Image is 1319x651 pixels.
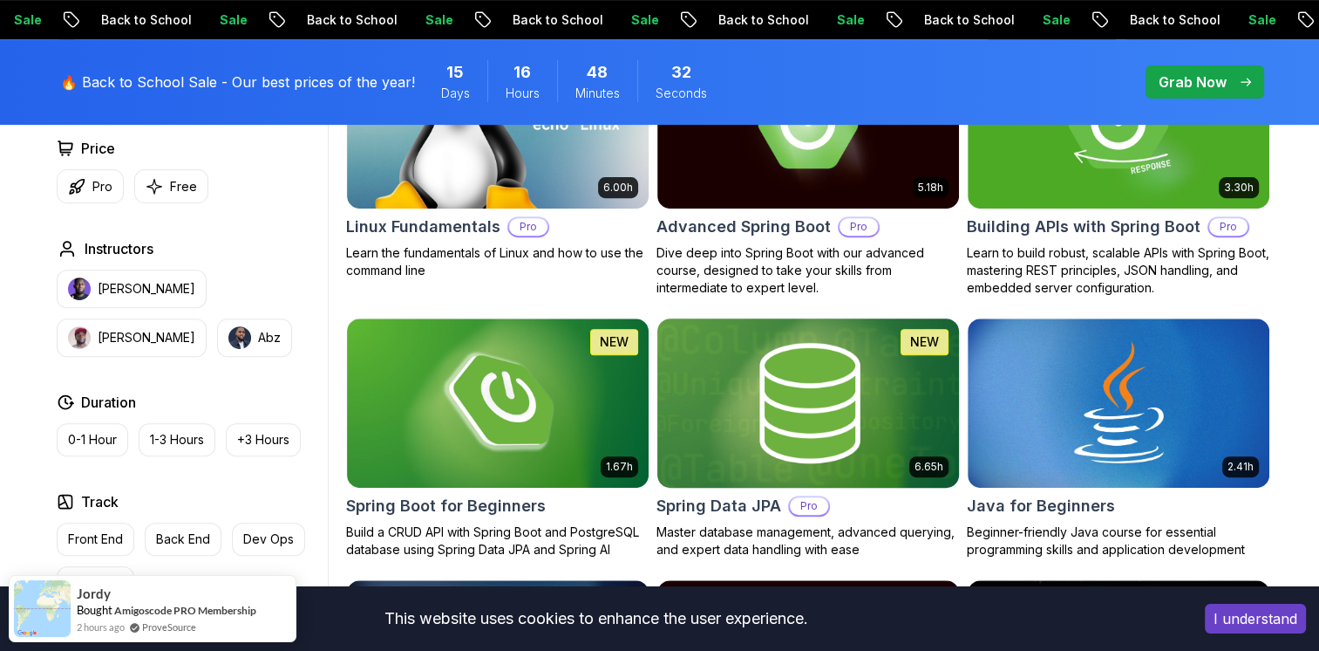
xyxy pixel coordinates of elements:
[57,523,134,556] button: Front End
[656,38,960,297] a: Advanced Spring Boot card5.18hAdvanced Spring BootProDive deep into Spring Boot with our advanced...
[77,603,112,617] span: Bought
[60,72,415,93] p: 🔥 Back to School Sale - Our best prices of the year!
[14,580,71,637] img: provesource social proof notification image
[346,215,500,239] h2: Linux Fundamentals
[134,169,208,203] button: Free
[1108,11,1227,29] p: Back to School
[145,523,221,556] button: Back End
[1205,604,1306,634] button: Accept cookies
[575,85,620,102] span: Minutes
[68,278,91,300] img: instructor img
[285,11,404,29] p: Back to School
[139,423,215,456] button: 1-3 Hours
[918,181,943,195] p: 5.18h
[156,531,210,548] p: Back End
[967,524,1270,558] p: Beginner-friendly Java course for essential programming skills and application development
[603,181,633,195] p: 6.00h
[232,523,305,556] button: Dev Ops
[446,60,464,85] span: 15 Days
[77,586,111,601] span: Jordy
[967,318,1270,558] a: Java for Beginners card2.41hJava for BeginnersBeginner-friendly Java course for essential program...
[237,431,289,449] p: +3 Hours
[346,318,649,558] a: Spring Boot for Beginners card1.67hNEWSpring Boot for BeginnersBuild a CRUD API with Spring Boot ...
[491,11,609,29] p: Back to School
[81,392,136,413] h2: Duration
[346,244,649,279] p: Learn the fundamentals of Linux and how to use the command line
[697,11,815,29] p: Back to School
[967,215,1200,239] h2: Building APIs with Spring Boot
[967,38,1270,297] a: Building APIs with Spring Boot card3.30hBuilding APIs with Spring BootProLearn to build robust, s...
[649,314,966,491] img: Spring Data JPA card
[57,169,124,203] button: Pro
[656,318,960,558] a: Spring Data JPA card6.65hNEWSpring Data JPAProMaster database management, advanced querying, and ...
[441,85,470,102] span: Days
[587,60,608,85] span: 48 Minutes
[217,319,292,357] button: instructor imgAbz
[967,244,1270,297] p: Learn to build robust, scalable APIs with Spring Boot, mastering REST principles, JSON handling, ...
[68,574,123,592] p: Full Stack
[506,85,540,102] span: Hours
[1224,181,1254,195] p: 3.30h
[902,11,1021,29] p: Back to School
[346,494,546,518] h2: Spring Boot for Beginners
[228,326,251,349] img: instructor img
[57,319,207,357] button: instructor img[PERSON_NAME]
[513,60,531,85] span: 16 Hours
[346,38,649,279] a: Linux Fundamentals card6.00hLinux FundamentalsProLearn the fundamentals of Linux and how to use t...
[57,270,207,308] button: instructor img[PERSON_NAME]
[346,524,649,558] p: Build a CRUD API with Spring Boot and PostgreSQL database using Spring Data JPA and Spring AI
[656,244,960,297] p: Dive deep into Spring Boot with our advanced course, designed to take your skills from intermedia...
[914,460,943,474] p: 6.65h
[1227,460,1254,474] p: 2.41h
[910,333,939,351] p: NEW
[68,431,117,449] p: 0-1 Hour
[68,326,91,349] img: instructor img
[967,494,1115,518] h2: Java for Beginners
[1021,11,1077,29] p: Sale
[114,604,256,617] a: Amigoscode PRO Membership
[656,524,960,558] p: Master database management, advanced querying, and expert data handling with ease
[1209,218,1248,236] p: Pro
[840,218,878,236] p: Pro
[815,11,871,29] p: Sale
[68,531,123,548] p: Front End
[92,178,112,195] p: Pro
[150,431,204,449] p: 1-3 Hours
[656,494,781,518] h2: Spring Data JPA
[226,423,301,456] button: +3 Hours
[609,11,665,29] p: Sale
[142,620,196,634] a: ProveSource
[81,491,119,512] h2: Track
[509,218,547,236] p: Pro
[57,566,134,600] button: Full Stack
[600,333,629,351] p: NEW
[77,620,125,634] span: 2 hours ago
[57,423,128,456] button: 0-1 Hour
[347,319,649,488] img: Spring Boot for Beginners card
[198,11,254,29] p: Sale
[85,238,153,259] h2: Instructors
[98,329,195,346] p: [PERSON_NAME]
[81,138,115,159] h2: Price
[98,280,195,298] p: [PERSON_NAME]
[13,600,1179,638] div: This website uses cookies to enhance the user experience.
[1227,11,1282,29] p: Sale
[968,319,1269,488] img: Java for Beginners card
[1159,72,1227,93] p: Grab Now
[170,178,197,195] p: Free
[656,215,831,239] h2: Advanced Spring Boot
[243,531,294,548] p: Dev Ops
[404,11,459,29] p: Sale
[258,329,281,346] p: Abz
[656,85,707,102] span: Seconds
[606,460,633,474] p: 1.67h
[790,497,828,515] p: Pro
[79,11,198,29] p: Back to School
[671,60,691,85] span: 32 Seconds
